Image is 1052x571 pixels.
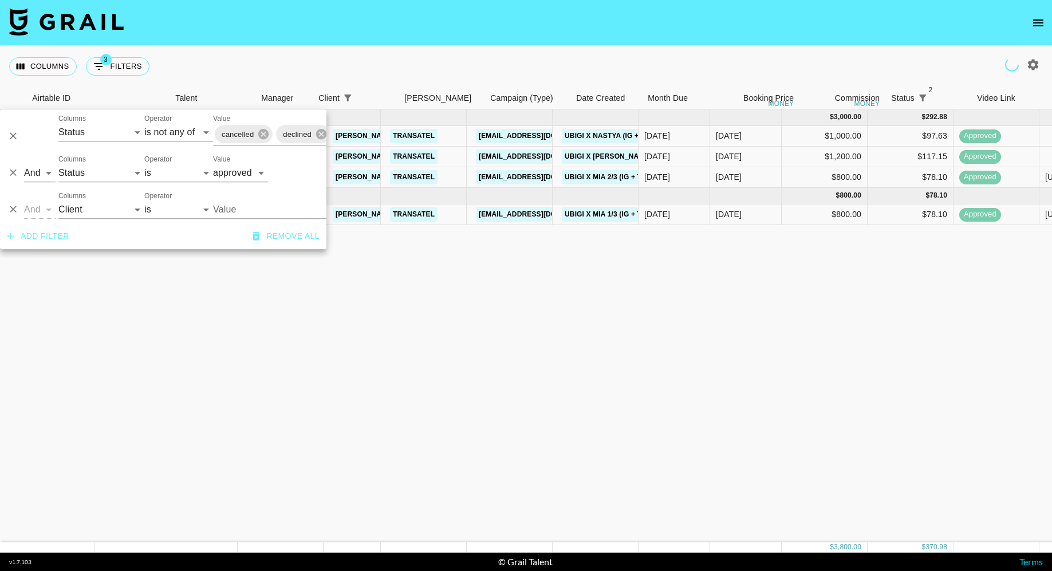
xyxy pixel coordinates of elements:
[9,558,31,566] div: v 1.7.103
[925,191,929,200] div: $
[100,54,112,65] span: 3
[716,208,742,220] div: Jul '25
[213,154,230,164] label: Value
[576,87,625,109] div: Date Created
[5,164,22,182] button: Delete
[490,87,553,109] div: Campaign (Type)
[5,128,22,145] button: Delete
[562,129,694,143] a: Ubigi x Nastya (IG + TT, 3 Stories)
[644,151,670,162] div: 23/07/2025
[276,125,330,143] div: declined
[248,226,324,247] button: Remove all
[9,8,124,36] img: Grail Talent
[32,87,70,109] div: Airtable ID
[834,542,861,552] div: 3,800.00
[213,113,230,123] label: Value
[333,149,519,164] a: [PERSON_NAME][EMAIL_ADDRESS][DOMAIN_NAME]
[835,87,880,109] div: Commission
[922,542,926,552] div: $
[498,556,553,568] div: © Grail Talent
[476,207,604,222] a: [EMAIL_ADDRESS][DOMAIN_NAME]
[1019,556,1043,567] a: Terms
[340,90,356,106] button: Show filters
[830,112,834,122] div: $
[915,90,931,106] div: 2 active filters
[570,87,642,109] div: Date Created
[476,170,604,184] a: [EMAIL_ADDRESS][DOMAIN_NAME]
[170,87,255,109] div: Talent
[716,130,742,141] div: Aug '25
[868,204,954,225] div: $78.10
[9,57,77,76] button: Select columns
[931,90,947,106] button: Sort
[2,226,74,247] button: Add filter
[1027,11,1050,34] button: open drawer
[891,87,915,109] div: Status
[743,87,794,109] div: Booking Price
[313,87,399,109] div: Client
[333,170,519,184] a: [PERSON_NAME][EMAIL_ADDRESS][DOMAIN_NAME]
[255,87,313,109] div: Manager
[1002,55,1022,74] span: Refreshing clients, campaigns...
[925,542,947,552] div: 370.98
[868,147,954,167] div: $117.15
[390,149,438,164] a: Transatel
[144,154,172,164] label: Operator
[24,164,56,182] select: Logic operator
[830,542,834,552] div: $
[922,112,926,122] div: $
[144,113,172,123] label: Operator
[768,100,794,107] div: money
[340,90,356,106] div: 1 active filter
[959,151,1001,162] span: approved
[782,204,868,225] div: $800.00
[58,154,86,164] label: Columns
[836,191,840,200] div: $
[215,128,261,141] span: cancelled
[356,90,372,106] button: Sort
[562,149,725,164] a: Ubigi x [PERSON_NAME] (IG + TT, 3 Stories)
[840,191,861,200] div: 800.00
[24,200,56,219] select: Logic operator
[642,87,714,109] div: Month Due
[885,87,971,109] div: Status
[959,131,1001,141] span: approved
[648,87,688,109] div: Month Due
[333,129,519,143] a: [PERSON_NAME][EMAIL_ADDRESS][DOMAIN_NAME]
[782,147,868,167] div: $1,200.00
[390,129,438,143] a: Transatel
[959,209,1001,220] span: approved
[868,167,954,188] div: $78.10
[854,100,880,107] div: money
[58,191,86,200] label: Columns
[868,126,954,147] div: $97.63
[562,170,691,184] a: Ubigi x Mia 2/3 (IG + TT, 3 Stories)
[390,207,438,222] a: Transatel
[390,170,438,184] a: Transatel
[925,112,947,122] div: 292.88
[5,201,22,218] button: Delete
[977,87,1015,109] div: Video Link
[782,167,868,188] div: $800.00
[399,87,484,109] div: Booker
[215,125,273,143] div: cancelled
[959,172,1001,183] span: approved
[562,207,691,222] a: Ubigi x Mia 1/3 (IG + TT, 3 Stories)
[476,129,604,143] a: [EMAIL_ADDRESS][DOMAIN_NAME]
[86,57,149,76] button: Show filters
[261,87,293,109] div: Manager
[175,87,197,109] div: Talent
[716,151,742,162] div: Aug '25
[834,112,861,122] div: 3,000.00
[404,87,471,109] div: [PERSON_NAME]
[929,191,947,200] div: 78.10
[484,87,570,109] div: Campaign (Type)
[58,113,86,123] label: Columns
[318,87,340,109] div: Client
[716,171,742,183] div: Aug '25
[644,208,670,220] div: 29/07/2025
[915,90,931,106] button: Show filters
[333,207,519,222] a: [PERSON_NAME][EMAIL_ADDRESS][DOMAIN_NAME]
[476,149,604,164] a: [EMAIL_ADDRESS][DOMAIN_NAME]
[644,171,670,183] div: 11/08/2025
